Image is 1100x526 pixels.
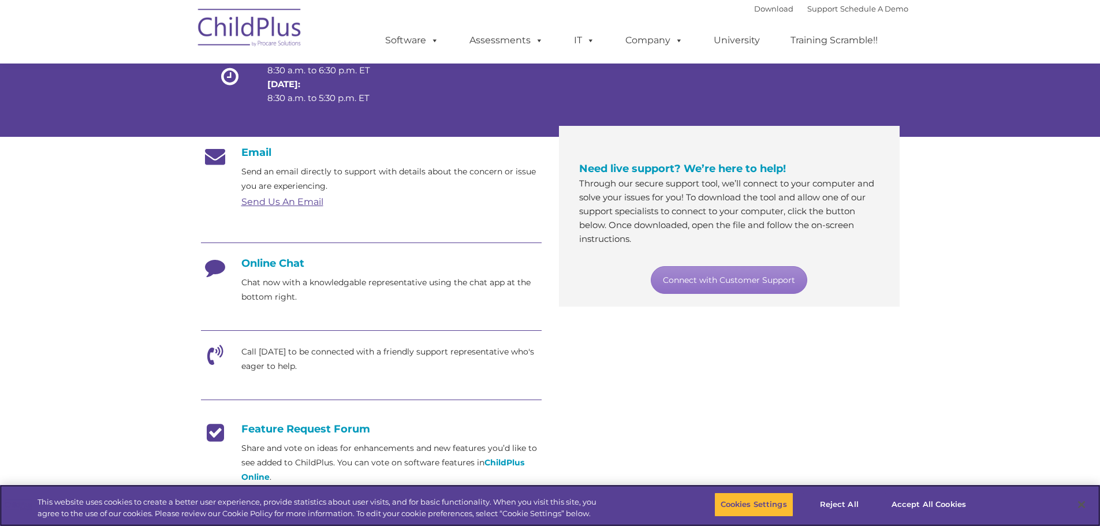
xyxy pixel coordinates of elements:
[803,493,875,517] button: Reject All
[754,4,793,13] a: Download
[201,257,542,270] h4: Online Chat
[38,497,605,519] div: This website uses cookies to create a better user experience, provide statistics about user visit...
[192,1,308,58] img: ChildPlus by Procare Solutions
[579,177,879,246] p: Through our secure support tool, we’ll connect to your computer and solve your issues for you! To...
[241,196,323,207] a: Send Us An Email
[579,162,786,175] span: Need live support? We’re here to help!
[241,345,542,374] p: Call [DATE] to be connected with a friendly support representative who's eager to help.
[374,29,450,52] a: Software
[201,146,542,159] h4: Email
[241,441,542,484] p: Share and vote on ideas for enhancements and new features you’d like to see added to ChildPlus. Y...
[840,4,908,13] a: Schedule A Demo
[241,275,542,304] p: Chat now with a knowledgable representative using the chat app at the bottom right.
[241,165,542,193] p: Send an email directly to support with details about the concern or issue you are experiencing.
[267,79,300,89] strong: [DATE]:
[458,29,555,52] a: Assessments
[201,423,542,435] h4: Feature Request Forum
[702,29,771,52] a: University
[241,457,524,482] a: ChildPlus Online
[714,493,793,517] button: Cookies Settings
[779,29,889,52] a: Training Scramble!!
[267,50,390,105] p: 8:30 a.m. to 6:30 p.m. ET 8:30 a.m. to 5:30 p.m. ET
[807,4,838,13] a: Support
[885,493,972,517] button: Accept All Cookies
[614,29,695,52] a: Company
[754,4,908,13] font: |
[562,29,606,52] a: IT
[1069,492,1094,517] button: Close
[651,266,807,294] a: Connect with Customer Support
